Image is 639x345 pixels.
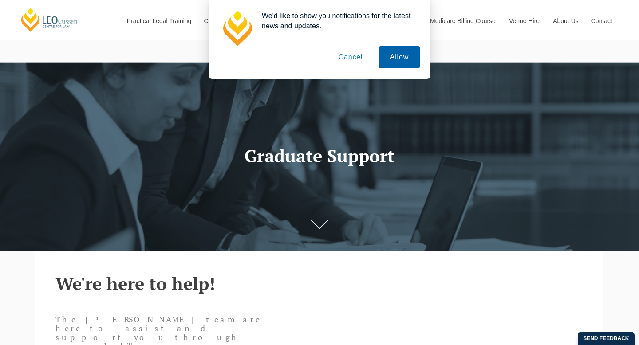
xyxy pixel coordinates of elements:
button: Allow [379,46,420,68]
h2: We're here to help! [55,274,584,293]
button: Cancel [327,46,374,68]
img: notification icon [219,11,255,46]
h1: Graduate Support [243,146,396,165]
div: We'd like to show you notifications for the latest news and updates. [255,11,420,31]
